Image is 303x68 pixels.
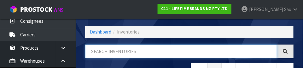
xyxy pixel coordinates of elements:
span: Inventories [117,29,140,35]
input: Search inventories [85,45,277,58]
span: Sau [284,6,291,12]
span: [PERSON_NAME] [249,6,283,12]
img: cube-alt.png [9,5,17,13]
a: C11 - LIFETIME BRANDS NZ PTY LTD [158,4,231,14]
small: WMS [54,7,63,13]
strong: C11 - LIFETIME BRANDS NZ PTY LTD [161,6,228,11]
span: ProStock [20,5,52,14]
a: Dashboard [90,29,111,35]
